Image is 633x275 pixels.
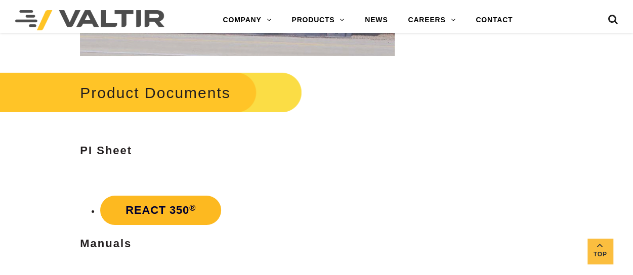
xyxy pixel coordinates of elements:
[587,249,613,260] span: Top
[281,10,355,30] a: PRODUCTS
[213,10,281,30] a: COMPANY
[466,10,523,30] a: CONTACT
[355,10,398,30] a: NEWS
[189,203,196,212] sup: ®
[587,239,613,264] a: Top
[398,10,466,30] a: CAREERS
[80,144,132,157] strong: PI Sheet
[80,237,132,250] strong: Manuals
[100,196,221,225] a: REACT 350®
[15,10,164,30] img: Valtir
